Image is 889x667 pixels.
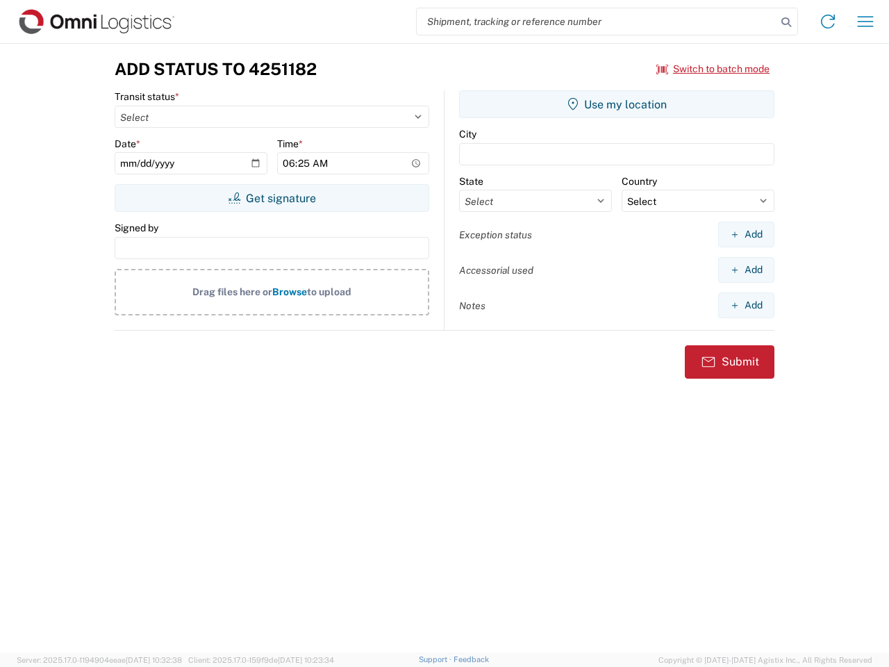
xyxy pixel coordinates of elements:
[459,128,476,140] label: City
[272,286,307,297] span: Browse
[718,293,774,318] button: Add
[115,59,317,79] h3: Add Status to 4251182
[115,138,140,150] label: Date
[278,656,334,664] span: [DATE] 10:23:34
[307,286,351,297] span: to upload
[188,656,334,664] span: Client: 2025.17.0-159f9de
[417,8,776,35] input: Shipment, tracking or reference number
[115,90,179,103] label: Transit status
[192,286,272,297] span: Drag files here or
[115,222,158,234] label: Signed by
[459,264,533,277] label: Accessorial used
[126,656,182,664] span: [DATE] 10:32:38
[656,58,770,81] button: Switch to batch mode
[622,175,657,188] label: Country
[115,184,429,212] button: Get signature
[459,175,483,188] label: State
[459,90,774,118] button: Use my location
[277,138,303,150] label: Time
[658,654,872,666] span: Copyright © [DATE]-[DATE] Agistix Inc., All Rights Reserved
[718,257,774,283] button: Add
[419,655,454,664] a: Support
[454,655,489,664] a: Feedback
[17,656,182,664] span: Server: 2025.17.0-1194904eeae
[685,345,774,379] button: Submit
[459,229,532,241] label: Exception status
[718,222,774,247] button: Add
[459,299,485,312] label: Notes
